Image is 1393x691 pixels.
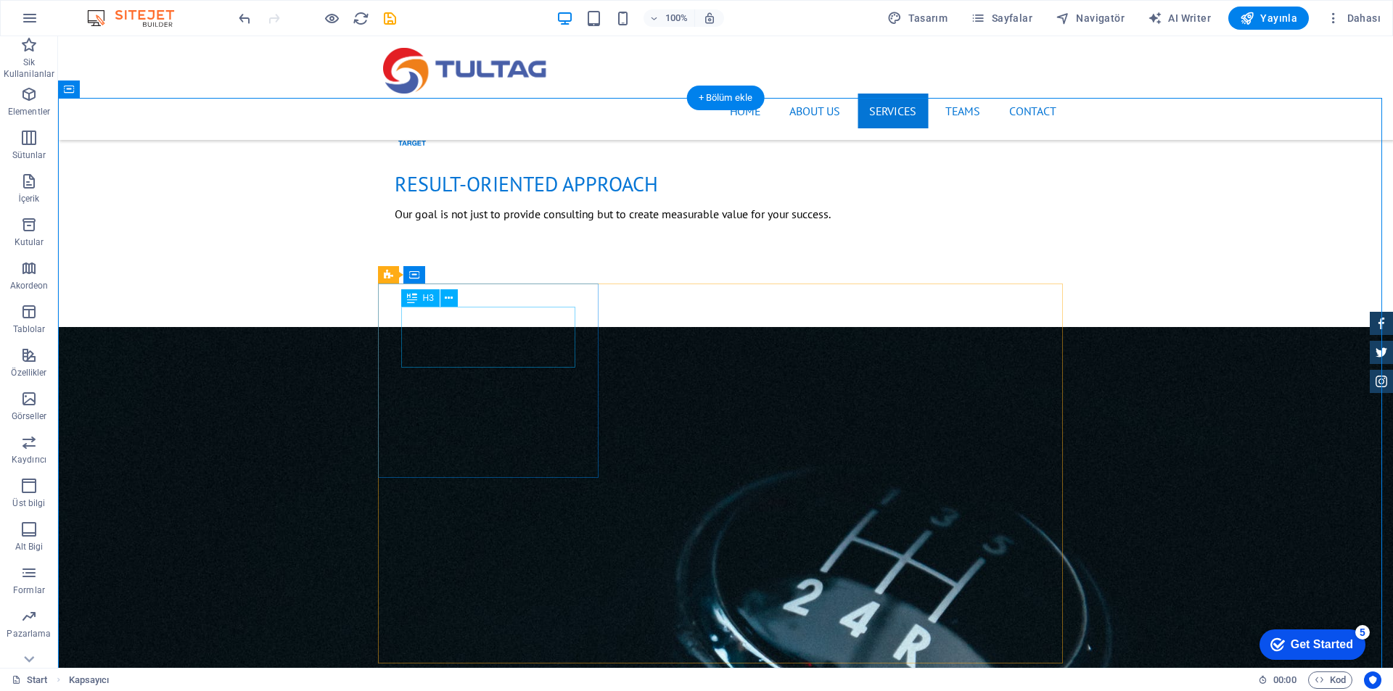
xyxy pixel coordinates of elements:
[18,193,39,204] p: İçerik
[971,11,1032,25] span: Sayfalar
[1056,11,1125,25] span: Navigatör
[8,106,50,117] p: Elementler
[1283,674,1286,685] span: :
[1148,11,1211,25] span: AI Writer
[69,671,110,689] nav: breadcrumb
[381,9,398,27] button: save
[237,10,253,27] i: Geri al: Arka plan rengini değiştir (Ctrl+Z)
[15,541,44,553] p: Alt Bigi
[7,628,51,640] p: Pazarlama
[323,9,340,27] button: Ön izleme modundan çıkıp düzenlemeye devam etmek için buraya tıklayın
[1228,7,1309,30] button: Yayınla
[11,367,46,378] p: Özellikler
[83,9,192,27] img: Editor Logo
[12,454,46,466] p: Kaydırıcı
[382,10,398,27] i: Kaydet (Ctrl+S)
[1315,671,1346,689] span: Kod
[353,10,369,27] i: Sayfayı yeniden yükleyin
[665,9,689,27] h6: 100%
[1320,7,1386,30] button: Dahası
[882,7,953,30] button: Tasarım
[887,11,948,25] span: Tasarım
[965,7,1038,30] button: Sayfalar
[1258,671,1297,689] h6: Oturum süresi
[423,294,434,302] span: H3
[882,7,953,30] div: Tasarım (Ctrl+Alt+Y)
[644,9,695,27] button: 100%
[1308,671,1352,689] button: Kod
[12,7,118,38] div: Get Started 5 items remaining, 0% complete
[13,584,45,596] p: Formlar
[687,86,765,110] div: + Bölüm ekle
[1240,11,1297,25] span: Yayınla
[1050,7,1130,30] button: Navigatör
[352,9,369,27] button: reload
[1273,671,1296,689] span: 00 00
[1142,7,1217,30] button: AI Writer
[236,9,253,27] button: undo
[12,671,48,689] a: Seçimi iptal etmek için tıkla. Sayfaları açmak için çift tıkla
[13,323,46,335] p: Tablolar
[15,236,44,248] p: Kutular
[107,3,122,17] div: 5
[1364,671,1381,689] button: Usercentrics
[703,12,716,25] i: Yeniden boyutlandırmada yakınlaştırma düzeyini seçilen cihaza uyacak şekilde otomatik olarak ayarla.
[43,16,105,29] div: Get Started
[10,280,49,291] p: Akordeon
[12,497,45,509] p: Üst bilgi
[12,149,46,161] p: Sütunlar
[12,410,46,422] p: Görseller
[1326,11,1381,25] span: Dahası
[69,671,110,689] span: Seçmek için tıkla. Düzenlemek için çift tıkla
